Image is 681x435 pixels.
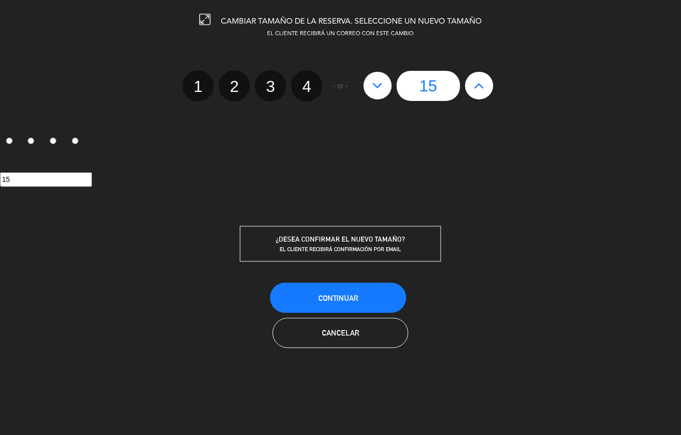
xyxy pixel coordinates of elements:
label: 1 [183,70,214,101]
button: Continuar [270,283,406,313]
label: 4 [291,70,322,101]
span: CAMBIAR TAMAÑO DE LA RESERVA. SELECCIONE UN NUEVO TAMAÑO [221,18,482,26]
input: 2 [28,138,34,144]
button: Cancelar [273,318,409,348]
span: Cancelar [322,329,359,337]
label: 2 [22,133,44,150]
input: 4 [72,138,78,144]
span: ¿DESEA CONFIRMAR EL NUEVO TAMAÑO? [276,235,405,243]
span: - or - [333,80,348,92]
label: 3 [255,70,286,101]
span: Continuar [318,294,359,302]
input: 3 [50,138,56,144]
span: EL CLIENTE RECIBIRÁ UN CORREO CON ESTE CAMBIO [268,31,414,37]
label: 4 [66,133,88,150]
label: 3 [44,133,66,150]
span: EL CLIENTE RECIBIRÁ CONFIRMACIÓN POR EMAIL [280,246,401,253]
label: 2 [219,70,250,101]
input: 1 [6,138,13,144]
